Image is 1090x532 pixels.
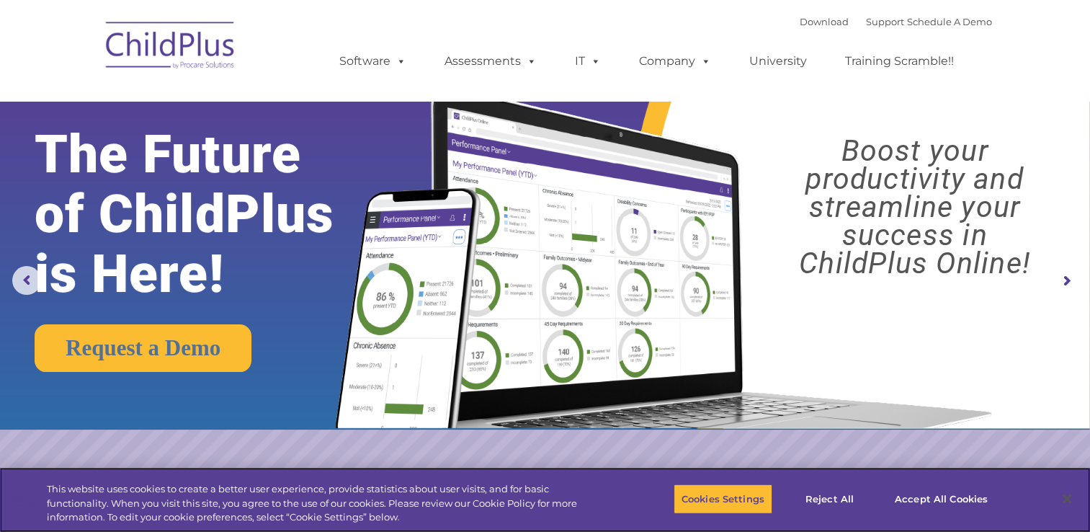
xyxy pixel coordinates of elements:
[47,482,599,525] div: This website uses cookies to create a better user experience, provide statistics about user visit...
[753,137,1076,278] rs-layer: Boost your productivity and streamline your success in ChildPlus Online!
[99,12,243,84] img: ChildPlus by Procare Solutions
[1051,483,1083,515] button: Close
[200,154,262,165] span: Phone number
[735,47,821,76] a: University
[674,484,772,514] button: Cookies Settings
[785,484,875,514] button: Reject All
[325,47,421,76] a: Software
[800,16,849,27] a: Download
[35,125,383,304] rs-layer: The Future of ChildPlus is Here!
[887,484,996,514] button: Accept All Cookies
[800,16,992,27] font: |
[625,47,725,76] a: Company
[866,16,904,27] a: Support
[430,47,551,76] a: Assessments
[907,16,992,27] a: Schedule A Demo
[200,95,244,106] span: Last name
[560,47,615,76] a: IT
[35,324,251,372] a: Request a Demo
[831,47,968,76] a: Training Scramble!!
